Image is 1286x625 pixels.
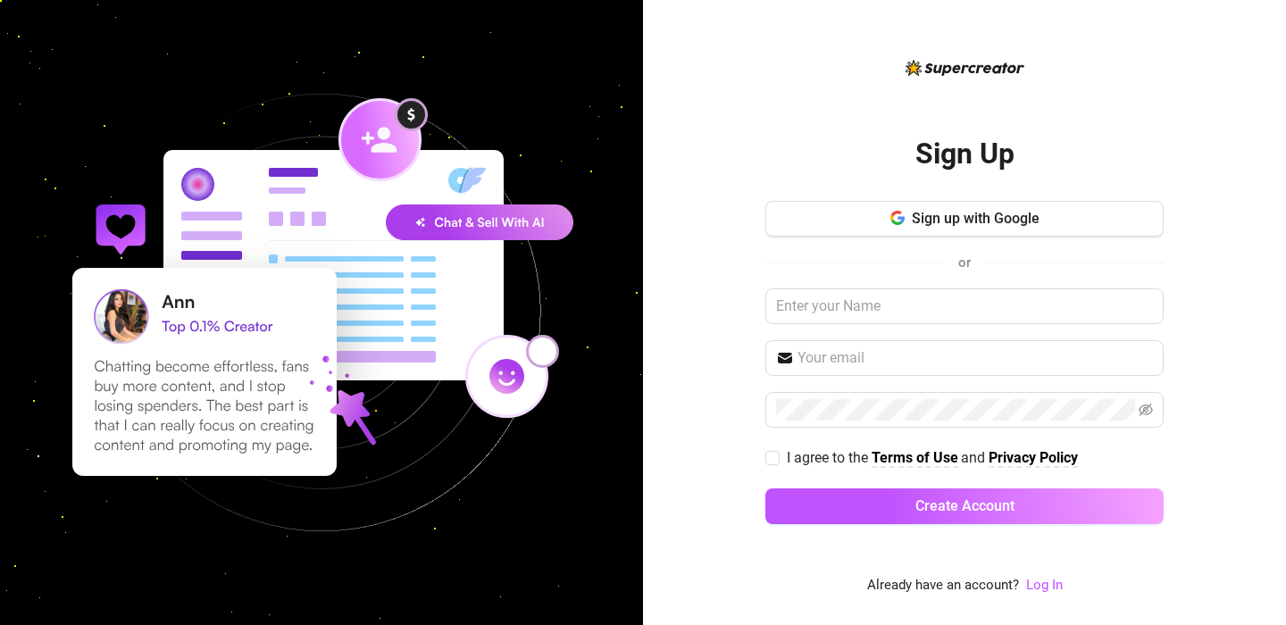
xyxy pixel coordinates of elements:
strong: Terms of Use [872,449,958,466]
span: Create Account [915,497,1015,514]
span: Already have an account? [867,575,1019,596]
a: Privacy Policy [989,449,1078,468]
img: signup-background-D0MIrEPF.svg [13,4,630,621]
strong: Privacy Policy [989,449,1078,466]
a: Log In [1026,575,1063,596]
input: Your email [797,347,1153,369]
a: Log In [1026,577,1063,593]
a: Terms of Use [872,449,958,468]
span: I agree to the [787,449,872,466]
button: Create Account [765,488,1164,524]
span: eye-invisible [1139,403,1153,417]
input: Enter your Name [765,288,1164,324]
img: logo-BBDzfeDw.svg [906,60,1024,76]
h2: Sign Up [915,136,1015,172]
span: and [961,449,989,466]
button: Sign up with Google [765,201,1164,237]
span: Sign up with Google [912,210,1040,227]
span: or [958,254,971,271]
